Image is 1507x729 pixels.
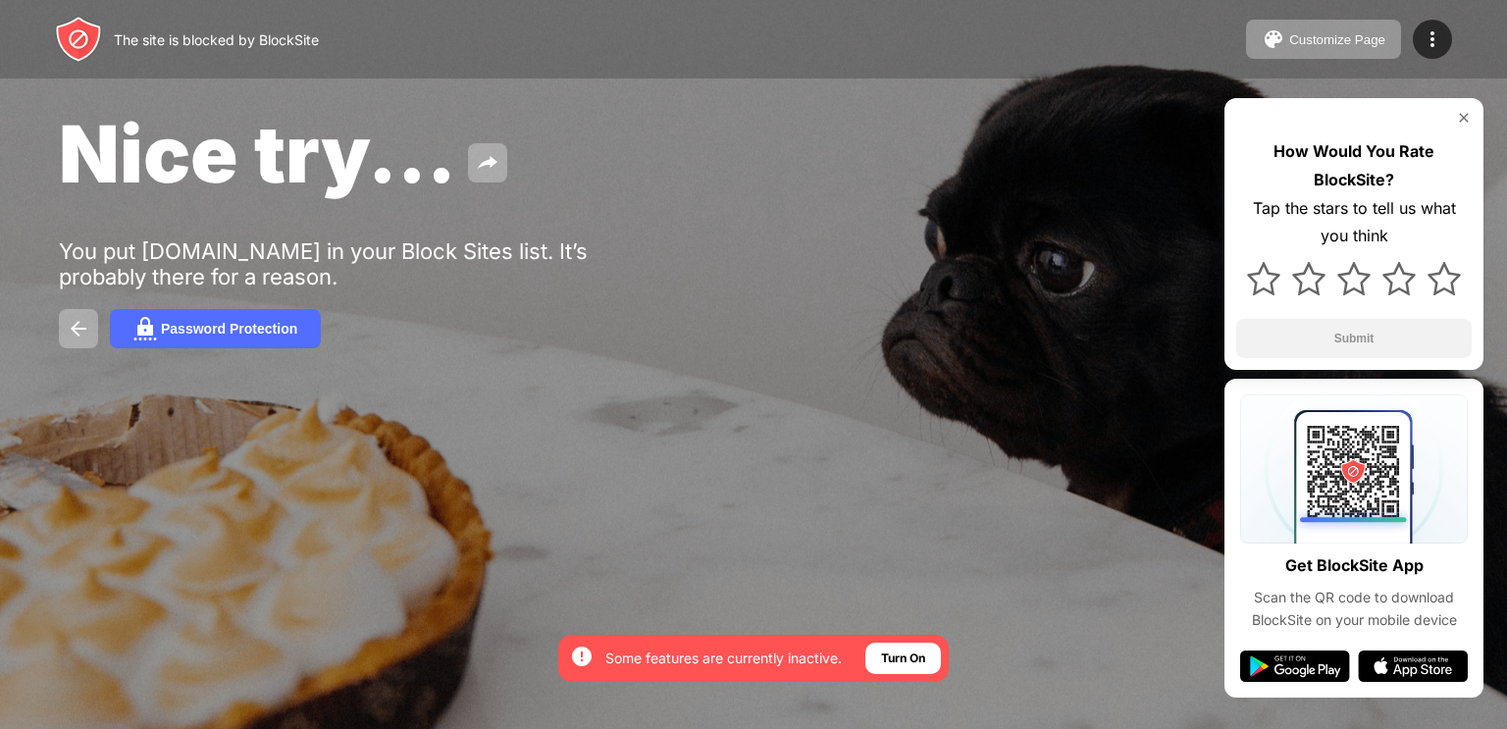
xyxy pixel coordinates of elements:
[1247,262,1280,295] img: star.svg
[161,321,297,337] div: Password Protection
[1262,27,1285,51] img: pallet.svg
[133,317,157,340] img: password.svg
[1428,262,1461,295] img: star.svg
[67,317,90,340] img: back.svg
[881,649,925,668] div: Turn On
[1236,319,1472,358] button: Submit
[110,309,321,348] button: Password Protection
[59,482,523,706] iframe: Banner
[114,31,319,48] div: The site is blocked by BlockSite
[1292,262,1325,295] img: star.svg
[1358,651,1468,682] img: app-store.svg
[1240,651,1350,682] img: google-play.svg
[605,649,842,668] div: Some features are currently inactive.
[59,106,456,201] span: Nice try...
[1240,587,1468,631] div: Scan the QR code to download BlockSite on your mobile device
[1382,262,1416,295] img: star.svg
[1236,137,1472,194] div: How Would You Rate BlockSite?
[1285,551,1424,580] div: Get BlockSite App
[1337,262,1371,295] img: star.svg
[476,151,499,175] img: share.svg
[1236,194,1472,251] div: Tap the stars to tell us what you think
[1456,110,1472,126] img: rate-us-close.svg
[1246,20,1401,59] button: Customize Page
[1289,32,1385,47] div: Customize Page
[55,16,102,63] img: header-logo.svg
[570,645,594,668] img: error-circle-white.svg
[1240,394,1468,544] img: qrcode.svg
[59,238,665,289] div: You put [DOMAIN_NAME] in your Block Sites list. It’s probably there for a reason.
[1421,27,1444,51] img: menu-icon.svg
